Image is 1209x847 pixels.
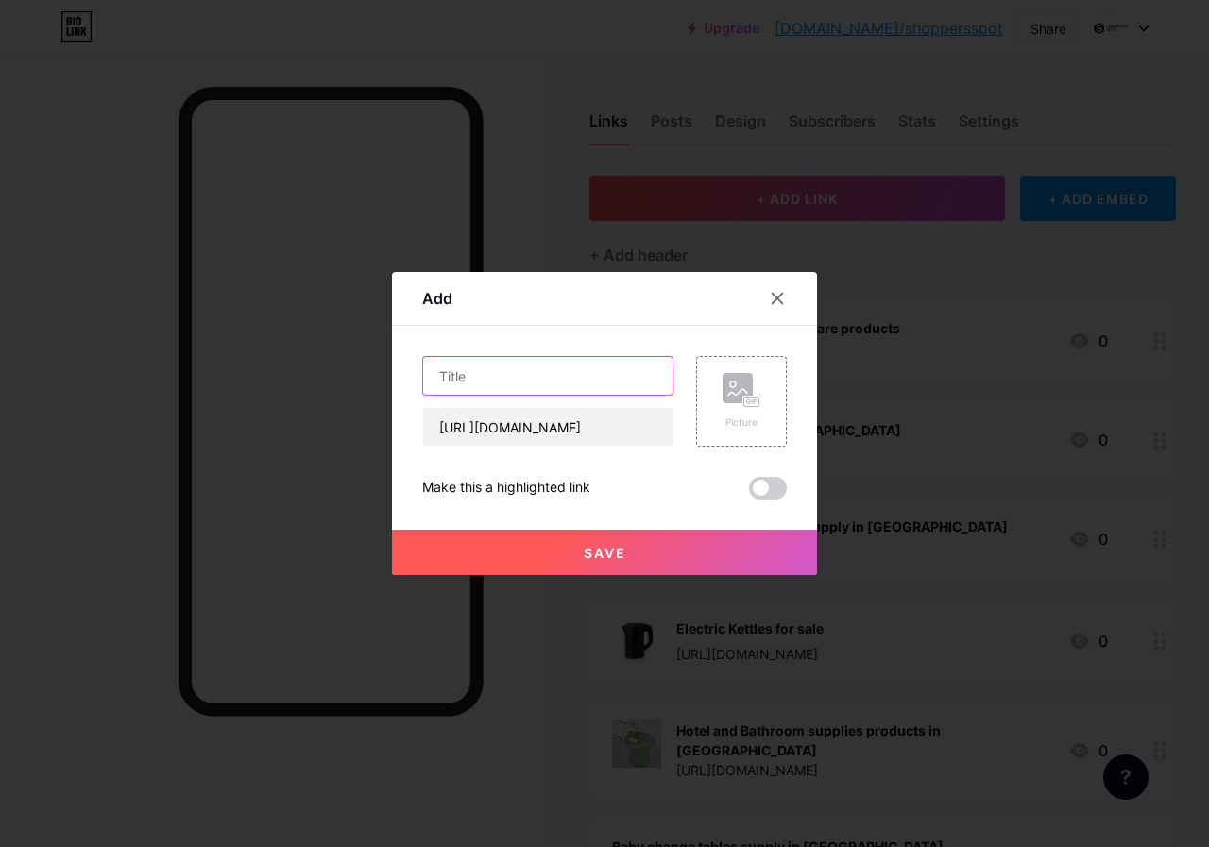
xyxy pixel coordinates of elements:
span: Save [584,545,626,561]
input: URL [423,408,673,446]
div: Add [422,287,452,310]
div: Picture [723,415,760,430]
button: Save [392,530,817,575]
input: Title [423,357,673,395]
div: Make this a highlighted link [422,477,590,500]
